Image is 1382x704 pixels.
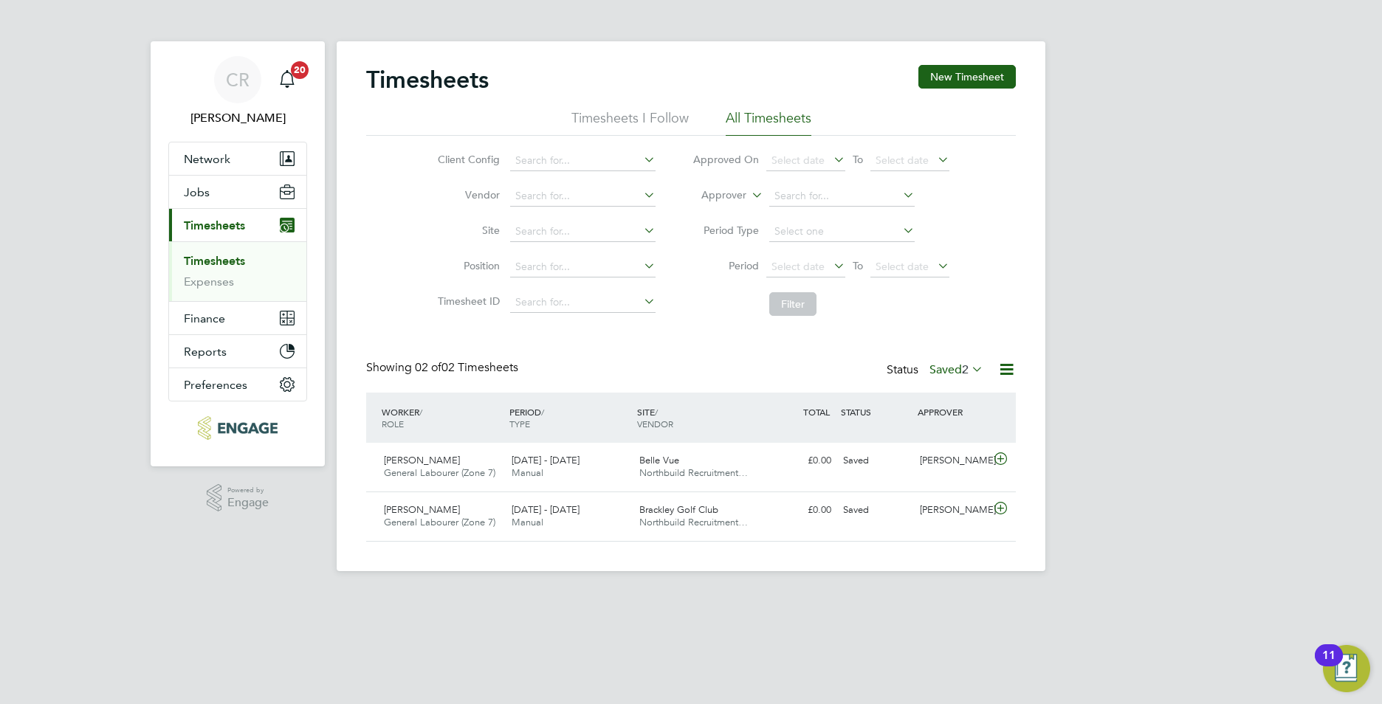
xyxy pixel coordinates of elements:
button: Preferences [169,368,306,401]
button: Jobs [169,176,306,208]
input: Search for... [510,257,656,277]
div: [PERSON_NAME] [914,449,991,473]
span: Network [184,152,230,166]
span: VENDOR [637,418,673,429]
a: Powered byEngage [207,484,269,512]
span: Engage [227,497,269,509]
input: Search for... [510,292,656,313]
h2: Timesheets [366,65,489,94]
span: CR [226,70,250,89]
nav: Main navigation [151,41,325,466]
div: Timesheets [169,241,306,301]
button: New Timesheet [918,65,1016,89]
input: Search for... [510,186,656,207]
label: Vendor [433,188,500,201]
label: Period [692,259,759,272]
span: To [848,150,867,169]
span: Select date [876,260,929,273]
input: Search for... [769,186,915,207]
div: PERIOD [506,398,633,437]
button: Finance [169,302,306,334]
div: Saved [837,498,914,522]
div: £0.00 [760,449,837,473]
span: ROLE [382,418,404,429]
a: Timesheets [184,254,245,268]
a: Go to home page [168,416,307,440]
button: Filter [769,292,817,316]
button: Open Resource Center, 11 new notifications [1323,645,1370,692]
label: Period Type [692,224,759,237]
span: Select date [771,260,825,273]
span: [PERSON_NAME] [384,454,460,466]
div: APPROVER [914,398,991,425]
span: General Labourer (Zone 7) [384,466,495,479]
span: Brackley Golf Club [639,503,718,516]
span: Belle Vue [639,454,679,466]
span: Manual [512,466,543,479]
label: Position [433,259,500,272]
a: CR[PERSON_NAME] [168,56,307,127]
span: / [541,406,544,418]
label: Client Config [433,153,500,166]
input: Select one [769,221,915,242]
button: Timesheets [169,209,306,241]
span: Northbuild Recruitment… [639,516,748,528]
span: Select date [876,153,929,167]
span: General Labourer (Zone 7) [384,516,495,528]
input: Search for... [510,221,656,242]
div: [PERSON_NAME] [914,498,991,522]
span: Finance [184,311,225,325]
div: Showing [366,360,521,376]
span: 20 [291,61,309,79]
label: Approver [680,188,746,203]
label: Saved [929,362,983,377]
span: Northbuild Recruitment… [639,466,748,479]
span: To [848,256,867,275]
span: Powered by [227,484,269,497]
label: Site [433,224,500,237]
span: [DATE] - [DATE] [512,503,580,516]
span: TOTAL [803,406,830,418]
div: STATUS [837,398,914,425]
span: Reports [184,345,227,359]
div: Status [887,360,986,381]
span: Callum Riley [168,109,307,127]
span: Preferences [184,378,247,392]
div: £0.00 [760,498,837,522]
div: 11 [1322,655,1335,674]
span: 02 of [415,360,441,375]
span: Select date [771,153,825,167]
span: TYPE [509,418,530,429]
span: 02 Timesheets [415,360,518,375]
div: SITE [633,398,761,437]
span: [PERSON_NAME] [384,503,460,516]
span: Manual [512,516,543,528]
input: Search for... [510,151,656,171]
div: WORKER [378,398,506,437]
li: All Timesheets [726,109,811,136]
span: Timesheets [184,218,245,232]
button: Network [169,142,306,175]
label: Approved On [692,153,759,166]
img: northbuildrecruit-logo-retina.png [198,416,277,440]
span: / [655,406,658,418]
div: Saved [837,449,914,473]
label: Timesheet ID [433,294,500,308]
span: / [419,406,422,418]
li: Timesheets I Follow [571,109,689,136]
a: 20 [272,56,302,103]
span: 2 [962,362,969,377]
a: Expenses [184,275,234,289]
button: Reports [169,335,306,367]
span: Jobs [184,185,210,199]
span: [DATE] - [DATE] [512,454,580,466]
